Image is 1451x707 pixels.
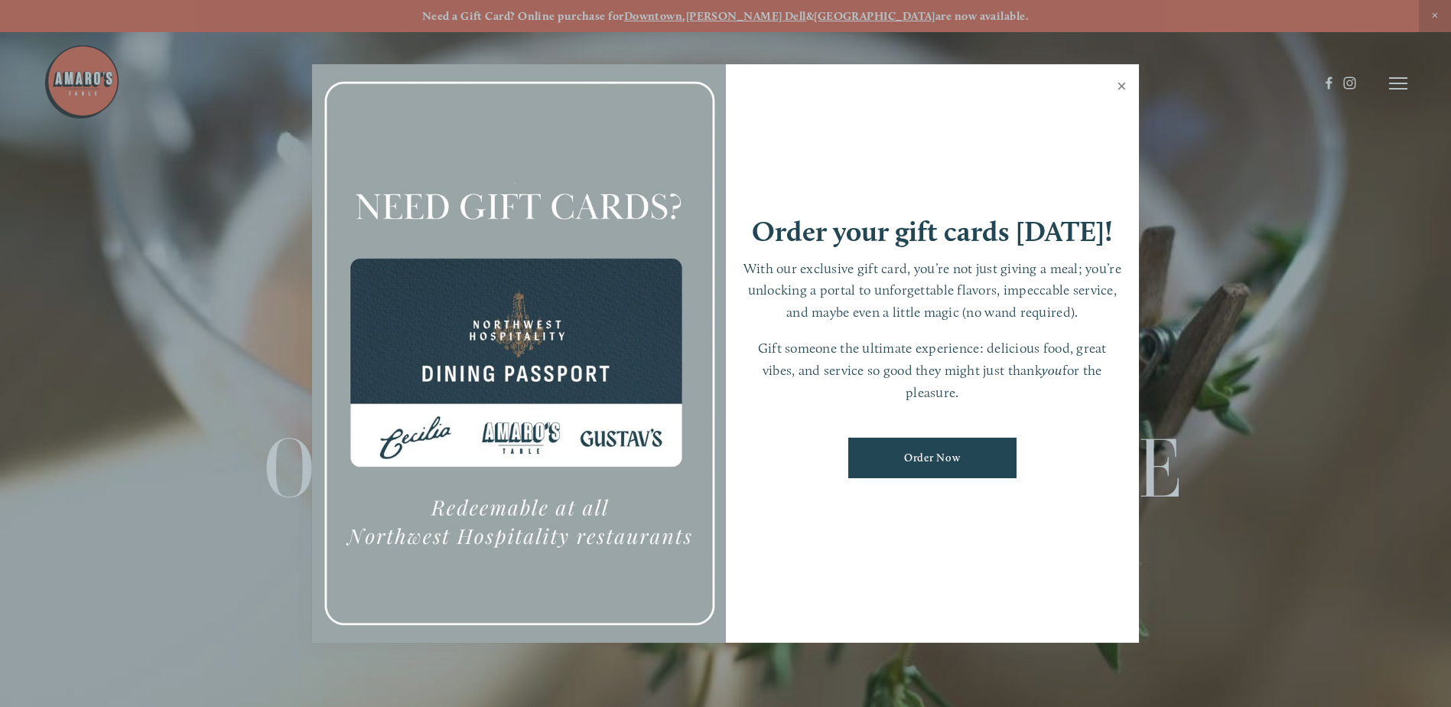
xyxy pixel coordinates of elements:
p: Gift someone the ultimate experience: delicious food, great vibes, and service so good they might... [741,337,1124,403]
em: you [1042,362,1062,378]
a: Order Now [848,438,1017,478]
a: Close [1107,67,1137,109]
h1: Order your gift cards [DATE]! [752,217,1113,246]
p: With our exclusive gift card, you’re not just giving a meal; you’re unlocking a portal to unforge... [741,258,1124,324]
